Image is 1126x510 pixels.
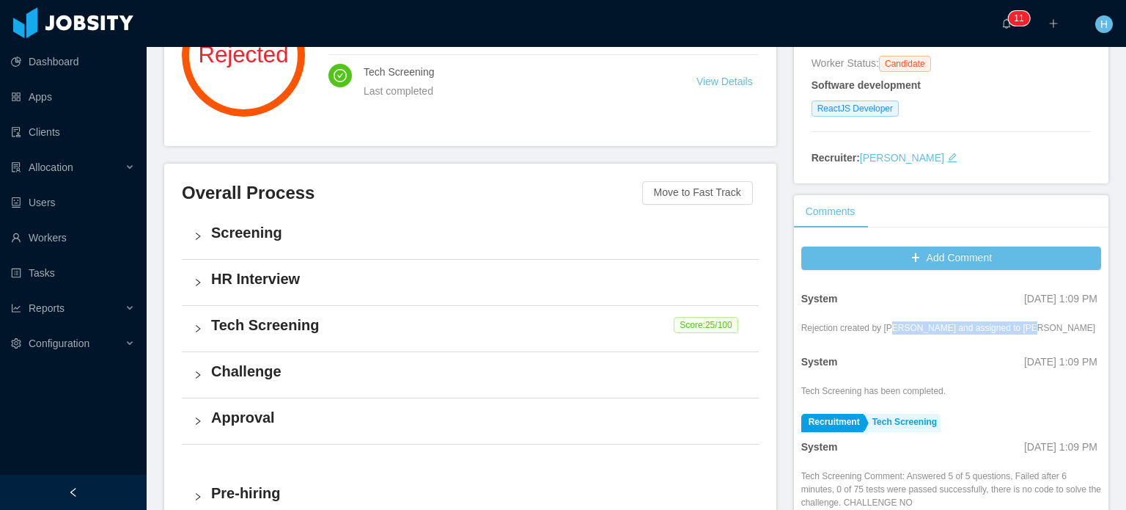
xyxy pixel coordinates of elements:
span: Score: 25 /100 [674,317,737,333]
i: icon: right [194,417,202,426]
strong: System [801,293,838,305]
div: Last completed [364,83,661,99]
i: icon: bell [1001,18,1012,29]
strong: Recruiter: [812,152,860,164]
button: Move to Fast Track [642,181,753,205]
span: Rejected [182,43,305,66]
i: icon: right [194,492,202,501]
a: [PERSON_NAME] [860,152,944,164]
i: icon: right [194,371,202,379]
i: icon: edit [947,153,957,163]
i: icon: right [194,278,202,287]
i: icon: setting [11,338,21,349]
span: [DATE] 1:09 PM [1024,441,1097,453]
div: Tech Screening Comment: Answered 5 of 5 questions, Failed after 6 minutes, 0 of 75 tests were pas... [801,470,1101,509]
i: icon: right [194,232,202,241]
h4: Pre-hiring [211,483,747,503]
span: H [1100,15,1108,33]
h4: Tech Screening [211,315,747,335]
div: Tech Screening has been completed. [801,385,946,398]
h4: HR Interview [211,269,747,289]
strong: Software development [812,79,921,91]
h3: Overall Process [182,181,642,205]
p: 1 [1014,11,1019,26]
span: [DATE] 1:09 PM [1024,356,1097,368]
i: icon: plus [1048,18,1059,29]
a: View Details [696,76,753,87]
div: Rejection created by [PERSON_NAME] and assigned to [PERSON_NAME] [801,321,1096,335]
a: icon: userWorkers [11,223,135,252]
a: icon: auditClients [11,117,135,147]
span: Allocation [29,161,73,173]
strong: System [801,441,838,453]
span: ReactJS Developer [812,101,899,117]
h4: Tech Screening [364,64,661,80]
i: icon: right [194,324,202,333]
div: icon: rightChallenge [182,352,759,398]
span: Candidate [879,56,931,72]
a: icon: robotUsers [11,188,135,217]
h4: Approval [211,407,747,428]
span: Reports [29,302,65,314]
a: icon: pie-chartDashboard [11,47,135,76]
button: icon: plusAdd Comment [801,247,1101,270]
div: icon: rightTech Screening [182,306,759,351]
a: Recruitment [801,414,864,432]
h4: Challenge [211,361,747,382]
strong: System [801,356,838,368]
span: [DATE] 1:09 PM [1024,293,1097,305]
a: icon: appstoreApps [11,82,135,112]
p: 1 [1019,11,1024,26]
a: Tech Screening [865,414,941,432]
i: icon: solution [11,162,21,172]
span: Configuration [29,338,89,349]
sup: 11 [1008,11,1029,26]
i: icon: check-circle [334,69,347,82]
div: icon: rightApproval [182,398,759,444]
a: icon: profileTasks [11,258,135,288]
span: Worker Status: [812,57,879,69]
div: icon: rightHR Interview [182,260,759,305]
div: Comments [794,195,867,228]
i: icon: line-chart [11,303,21,313]
div: icon: rightScreening [182,214,759,259]
h4: Screening [211,222,747,243]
